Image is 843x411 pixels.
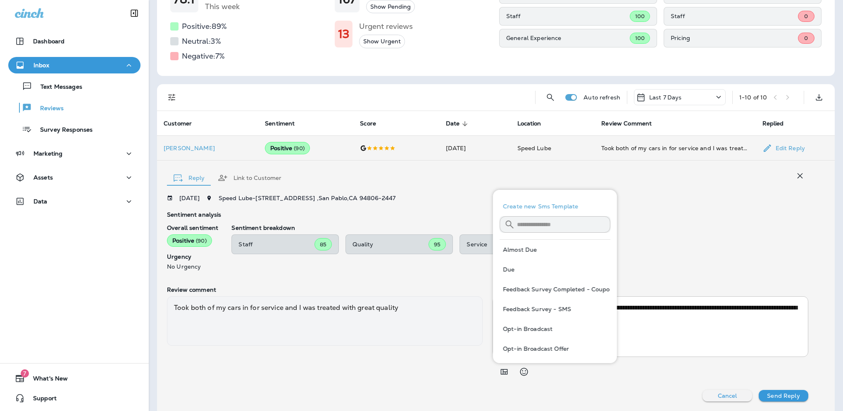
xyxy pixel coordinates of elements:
p: No Urgency [167,263,218,270]
span: Speed Lube [517,144,551,152]
p: Sentiment breakdown [231,224,808,231]
button: Opt-in Broadcast [500,319,610,339]
p: Assets [33,174,53,181]
button: Marketing [8,145,140,162]
button: Almost Due [500,240,610,260]
span: Sentiment [265,120,295,127]
span: Score [360,120,387,128]
span: 100 [635,13,645,20]
div: Took both of my cars in for service and I was treated with great quality [167,296,483,346]
button: Feedback Survey - SMS [500,299,610,319]
button: Add in a premade template [496,364,512,380]
button: Due [500,260,610,279]
button: Data [8,193,140,210]
p: Response [493,286,808,293]
h5: Neutral: 3 % [182,35,221,48]
h1: 13 [338,27,349,41]
td: [DATE] [439,136,511,161]
button: Create new Sms Template [500,196,610,216]
button: Feedback Survey Completed - Coupon [500,279,610,299]
span: Date [446,120,471,128]
button: Inbox [8,57,140,73]
span: 95 [434,241,441,248]
p: Survey Responses [32,126,93,134]
div: Click to view Customer Drawer [164,145,252,151]
p: Text Messages [32,83,82,91]
p: Sentiment analysis [167,211,808,218]
span: Date [446,120,460,127]
button: 7What's New [8,370,140,387]
button: Link to Customer [211,163,288,193]
p: Overall sentiment [167,224,218,231]
h5: Positive: 89 % [182,20,227,33]
button: Show Urgent [359,35,405,48]
span: Support [25,395,57,405]
p: Auto refresh [583,94,620,101]
button: Support [8,390,140,406]
p: Marketing [33,150,62,157]
span: Replied [762,120,795,128]
h5: Negative: 7 % [182,50,225,63]
span: ( 90 ) [294,145,305,152]
span: Replied [762,120,784,127]
p: Edit Reply [772,145,805,151]
p: Review comment [167,286,483,293]
p: Service [467,241,542,248]
button: Export as CSV [811,89,827,106]
span: Location [517,120,552,128]
button: Past Due [500,359,610,378]
button: Send Reply [759,390,808,402]
p: Inbox [33,62,49,68]
div: 1 - 10 of 10 [739,94,767,101]
span: Customer [164,120,192,127]
button: Opt-in Broadcast Offer [500,339,610,359]
span: What's New [25,375,68,385]
p: [DATE] [179,195,200,201]
button: Filters [164,89,180,106]
span: Sentiment [265,120,305,128]
p: Pricing [671,35,798,41]
button: Select an emoji [516,364,532,380]
p: Staff [506,13,630,19]
p: Cancel [718,392,737,399]
div: Took both of my cars in for service and I was treated with great quality [601,144,749,152]
p: Data [33,198,48,205]
span: 100 [635,35,645,42]
span: 0 [804,13,808,20]
p: Staff [238,241,314,248]
span: Score [360,120,376,127]
button: Search Reviews [542,89,559,106]
span: Speed Lube - [STREET_ADDRESS] , San Pablo , CA 94806-2447 [219,194,395,202]
button: Dashboard [8,33,140,50]
p: Last 7 Days [649,94,682,101]
h5: Urgent reviews [359,20,413,33]
span: 0 [804,35,808,42]
p: Reviews [32,105,64,113]
span: 85 [320,241,326,248]
button: Assets [8,169,140,186]
div: Positive [167,234,212,247]
p: Send Reply [767,392,800,399]
p: [PERSON_NAME] [164,145,252,151]
button: Cancel [702,390,752,402]
p: Staff [671,13,798,19]
span: Location [517,120,541,127]
button: Reviews [8,99,140,116]
span: ( 90 ) [196,237,207,244]
button: Reply [167,163,211,193]
p: Dashboard [33,38,64,45]
span: Review Comment [601,120,652,127]
span: 7 [21,369,29,378]
p: Quality [352,241,429,248]
button: Survey Responses [8,120,140,138]
span: Review Comment [601,120,662,128]
div: Positive [265,142,310,154]
p: Urgency [167,253,218,260]
button: Text Messages [8,78,140,95]
p: General Experience [506,35,630,41]
span: Customer [164,120,202,128]
button: Collapse Sidebar [123,5,146,21]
